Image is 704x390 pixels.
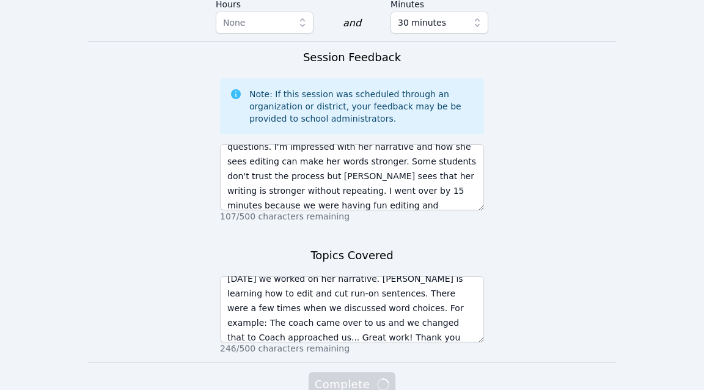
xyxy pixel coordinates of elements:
h3: Topics Covered [310,247,393,264]
div: Note: If this session was scheduled through an organization or district, your feedback may be be ... [249,88,474,125]
p: 107/500 characters remaining [220,210,484,223]
button: None [216,12,313,34]
span: None [223,18,246,28]
button: 30 minutes [391,12,488,34]
p: 246/500 characters remaining [220,342,484,355]
span: 30 minutes [398,15,446,30]
textarea: I know it's only our second class but I love working with [PERSON_NAME]. She listens well and has... [220,144,484,210]
div: and [343,16,361,31]
h3: Session Feedback [303,49,401,66]
textarea: [DATE] we worked on her narrative. [PERSON_NAME] is learning how to edit and cut run-on sentences... [220,276,484,342]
